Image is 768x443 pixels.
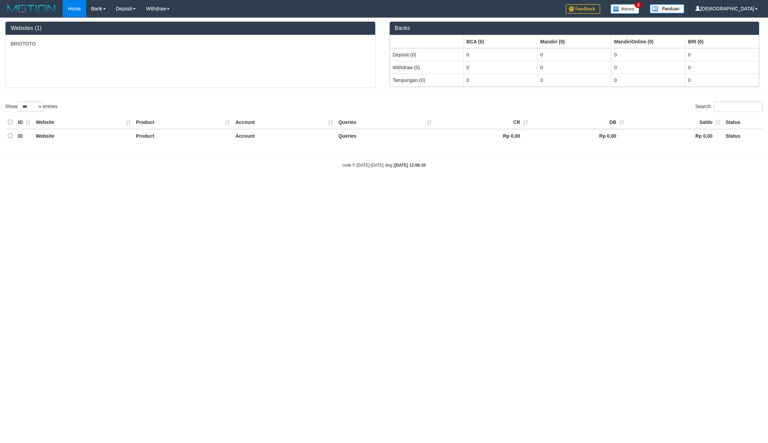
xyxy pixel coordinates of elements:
[11,40,370,47] p: BRIOTOTO
[33,129,133,143] th: Website
[714,102,763,112] input: Search:
[133,129,233,143] th: Product
[17,102,43,112] select: Showentries
[685,61,759,74] td: 0
[685,48,759,61] td: 0
[531,116,627,129] th: DB
[723,116,763,129] th: Status
[434,129,531,143] th: Rp 0,00
[434,116,531,129] th: CR
[5,102,58,112] label: Show entries
[611,74,685,86] td: 0
[463,48,537,61] td: 0
[723,129,763,143] th: Status
[695,102,763,112] label: Search:
[611,4,639,14] img: Button%20Memo.svg
[627,129,723,143] th: Rp 0,00
[611,35,685,48] th: Group: activate to sort column ascending
[611,48,685,61] td: 0
[537,61,611,74] td: 0
[33,116,133,129] th: Website
[463,35,537,48] th: Group: activate to sort column ascending
[390,48,463,61] td: Deposit (0)
[566,4,600,14] img: Feedback.jpg
[390,74,463,86] td: Tampungan (0)
[463,74,537,86] td: 0
[233,116,336,129] th: Account
[685,35,759,48] th: Group: activate to sort column ascending
[537,74,611,86] td: 0
[11,25,370,31] h3: Websites (1)
[5,3,58,14] img: MOTION_logo.png
[531,129,627,143] th: Rp 0,00
[635,2,642,8] span: 2
[685,74,759,86] td: 0
[537,35,611,48] th: Group: activate to sort column ascending
[15,116,33,129] th: ID
[336,129,434,143] th: Queries
[233,129,336,143] th: Account
[650,4,684,13] img: panduan.png
[627,116,723,129] th: Saldo
[390,61,463,74] td: Withdraw (0)
[336,116,434,129] th: Queries
[537,48,611,61] td: 0
[395,163,426,168] strong: [DATE] 12:06:10
[133,116,233,129] th: Product
[390,35,463,48] th: Group: activate to sort column ascending
[395,25,754,31] h3: Banks
[15,129,33,143] th: ID
[611,61,685,74] td: 0
[463,61,537,74] td: 0
[342,163,426,168] small: code © [DATE]-[DATE] dwg |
